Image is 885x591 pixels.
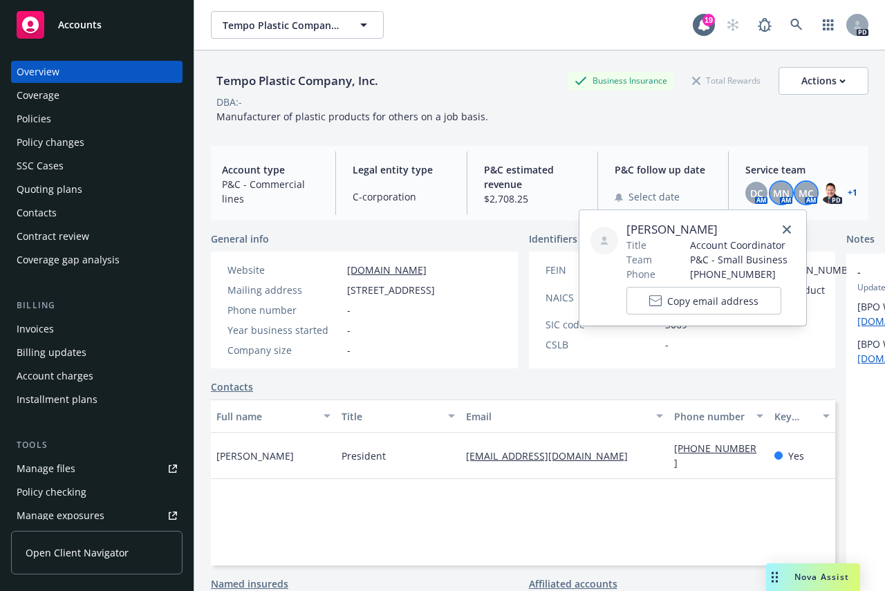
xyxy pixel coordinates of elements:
div: Policy checking [17,481,86,503]
button: Phone number [669,400,768,433]
span: Title [626,238,646,252]
span: P&C - Small Business [690,252,788,267]
div: Contract review [17,225,89,247]
div: Policies [17,108,51,130]
div: DBA: - [216,95,242,109]
a: Manage exposures [11,505,183,527]
button: Title [336,400,461,433]
span: - [347,343,351,357]
button: Nova Assist [766,563,860,591]
div: Full name [216,409,315,424]
span: Legal entity type [353,162,449,177]
button: Tempo Plastic Company, Inc. [211,11,384,39]
div: Email [466,409,648,424]
span: Accounts [58,19,102,30]
span: Nova Assist [794,571,849,583]
span: Notes [846,232,875,248]
a: [DOMAIN_NAME] [347,263,427,276]
span: Team [626,252,652,267]
div: Key contact [774,409,814,424]
button: Actions [779,67,868,95]
span: Select date [628,189,680,204]
a: Coverage gap analysis [11,249,183,271]
a: Affiliated accounts [529,576,617,591]
span: Open Client Navigator [26,545,129,560]
a: Contacts [11,202,183,224]
a: Policies [11,108,183,130]
span: General info [211,232,269,246]
div: Tempo Plastic Company, Inc. [211,72,384,90]
a: Billing updates [11,341,183,364]
span: [STREET_ADDRESS] [347,283,435,297]
button: Copy email address [626,287,781,315]
span: MN [773,186,790,200]
span: Identifiers [529,232,577,246]
a: Accounts [11,6,183,44]
span: President [342,449,386,463]
a: Quoting plans [11,178,183,200]
div: Installment plans [17,388,97,411]
div: Actions [801,68,846,94]
span: Service team [745,162,857,177]
span: Copy email address [667,294,758,308]
span: Account type [222,162,319,177]
span: - [665,337,669,352]
span: Yes [788,449,804,463]
div: SIC code [546,317,660,332]
span: [PERSON_NAME] [626,221,788,238]
a: close [779,221,795,238]
a: Coverage [11,84,183,106]
div: Phone number [227,303,342,317]
a: Switch app [814,11,842,39]
span: MC [799,186,814,200]
a: SSC Cases [11,155,183,177]
a: Policy changes [11,131,183,153]
button: Email [460,400,669,433]
div: Year business started [227,323,342,337]
div: Manage files [17,458,75,480]
span: Phone [626,267,655,281]
a: Policy checking [11,481,183,503]
div: Coverage [17,84,59,106]
a: Search [783,11,810,39]
div: Billing [11,299,183,312]
span: Account Coordinator [690,238,788,252]
a: [EMAIL_ADDRESS][DOMAIN_NAME] [466,449,639,462]
a: Named insureds [211,576,288,591]
span: DC [750,186,763,200]
a: [PHONE_NUMBER] [674,442,756,469]
div: Phone number [674,409,747,424]
a: +1 [848,189,857,197]
img: photo [820,182,842,204]
span: Manufacturer of plastic products for others on a job basis. [216,110,488,123]
a: Contacts [211,379,253,394]
span: P&C estimated revenue [484,162,581,191]
div: Policy changes [17,131,84,153]
div: FEIN [546,263,660,277]
div: Website [227,263,342,277]
div: Account charges [17,365,93,387]
span: $2,708.25 [484,191,581,206]
div: Tools [11,438,183,452]
a: Manage files [11,458,183,480]
a: Start snowing [719,11,747,39]
span: [PHONE_NUMBER] [690,267,788,281]
div: Total Rewards [685,72,767,89]
div: 19 [702,14,715,26]
a: Invoices [11,318,183,340]
div: Invoices [17,318,54,340]
div: Mailing address [227,283,342,297]
div: CSLB [546,337,660,352]
span: Tempo Plastic Company, Inc. [223,18,342,32]
div: Manage exposures [17,505,104,527]
div: Title [342,409,440,424]
div: Overview [17,61,59,83]
a: Report a Bug [751,11,779,39]
div: Business Insurance [568,72,674,89]
a: Account charges [11,365,183,387]
span: P&C - Commercial lines [222,177,319,206]
div: Company size [227,343,342,357]
a: Overview [11,61,183,83]
div: NAICS [546,290,660,305]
